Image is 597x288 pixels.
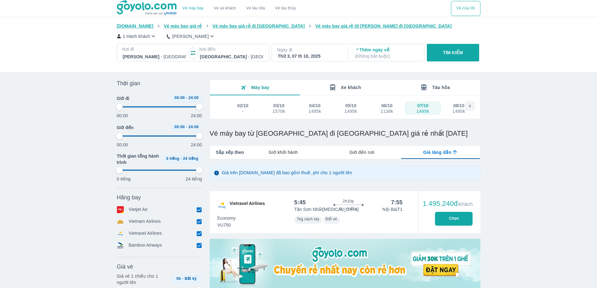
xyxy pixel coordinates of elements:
div: 5:45 [294,199,306,206]
p: 0 tiếng [117,176,131,182]
a: Vé máy bay [182,6,204,11]
span: Tàu hỏa [432,85,450,90]
div: scrollable day and price [225,101,465,115]
span: /khách [458,202,473,207]
div: Thứ 3, 07 th 10, 2025 [278,53,341,59]
button: 1 Hành khách [117,33,157,39]
div: 02/10 [237,102,249,109]
img: VU [217,200,227,210]
div: choose transportation mode [451,1,480,16]
p: Bamboo Airways [129,242,162,249]
span: 24:00 [188,96,199,100]
span: Sắp xếp theo [216,149,244,155]
h1: Vé máy bay từ [GEOGRAPHIC_DATA] đi [GEOGRAPHIC_DATA] giá rẻ nhất [DATE] [210,129,480,138]
span: Giờ đi [117,95,129,102]
p: TÌM KIẾM [443,50,463,56]
span: 24:00 [188,125,199,129]
span: [DOMAIN_NAME] [117,24,154,29]
p: 00:00 [117,113,128,119]
span: Vietravel Airlines [230,200,265,210]
span: VU750 [217,222,236,228]
div: 7:55 [391,199,403,206]
span: Giờ khởi hành [269,149,298,155]
div: 04/10 [309,102,321,109]
div: 05/10 [345,102,357,109]
p: Giá trên [DOMAIN_NAME] đã bao gồm thuế, phí cho 1 người lớn [222,170,352,176]
div: 06/10 [381,102,393,109]
p: Vietnam Airlines [129,218,161,225]
span: - [186,96,187,100]
span: Đổi vé [326,217,337,221]
span: - [182,276,183,281]
div: 1570k [273,109,285,114]
span: Giá tăng dần [423,149,451,155]
p: Nơi đến [199,46,264,52]
span: Giá vé [117,263,133,270]
p: Tân Sơn Nhất [MEDICAL_DATA] [294,206,359,212]
span: 0 tiếng [166,156,179,161]
button: [PERSON_NAME] [167,33,215,39]
button: Chọn [435,212,473,226]
span: Hãng bay [117,194,141,201]
span: Giờ đến nơi [349,149,374,155]
span: Thời gian [117,80,140,87]
p: 00:00 [117,142,128,148]
a: Vé tàu lửa [241,1,270,16]
p: ( Không bắt buộc ) [355,53,418,59]
p: 24 tiếng [186,176,202,182]
p: 1 Hành khách [123,33,150,39]
p: Giá vé 1 chiều cho 1 người lớn [117,273,169,285]
span: Máy bay [251,85,270,90]
div: 1495k [416,109,429,114]
p: Thêm ngày về [355,47,418,59]
span: 00:00 [175,125,185,129]
span: 2h10p [343,199,354,204]
span: - [186,125,187,129]
span: - [181,156,182,161]
div: 08/10 [453,102,464,109]
p: 24:00 [191,113,202,119]
button: Vé của tôi [451,1,480,16]
p: Ngày đi [277,47,342,53]
span: Vé máy bay giá rẻ [164,24,202,29]
p: 24:00 [191,142,202,148]
p: Vietjet Air [129,206,148,213]
span: Xe khách [341,85,361,90]
div: - [238,109,248,114]
span: Thời gian tổng hành trình [117,153,160,165]
div: 1495k [453,109,465,114]
span: Economy [217,215,236,221]
button: Vé tàu thủy [270,1,301,16]
div: 1495k [308,109,321,114]
span: 00:00 [175,96,185,100]
nav: breadcrumb [117,23,480,29]
span: Vé máy bay giá rẻ từ [PERSON_NAME] đi [GEOGRAPHIC_DATA] [315,24,452,29]
span: 7kg xách tay [297,217,319,221]
div: choose transportation mode [177,1,301,16]
div: 1495k [344,109,357,114]
div: 03/10 [273,102,285,109]
p: Nơi đi [122,46,187,52]
div: 1138k [380,109,393,114]
div: 1.495.240đ [423,200,473,207]
span: 24 tiếng [183,156,198,161]
span: Vé máy bay giá rẻ đi [GEOGRAPHIC_DATA] [212,24,305,29]
button: TÌM KIẾM [427,44,479,61]
p: [PERSON_NAME] [172,33,209,39]
div: 07/10 [417,102,429,109]
span: Giờ đến [117,124,134,131]
span: 0k [176,276,181,281]
div: lab API tabs example [244,146,480,159]
p: Vietravel Airlines [129,230,162,237]
span: Bất kỳ [185,276,197,281]
p: Nội Bài T1 [382,206,402,212]
a: Vé xe khách [214,6,236,11]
